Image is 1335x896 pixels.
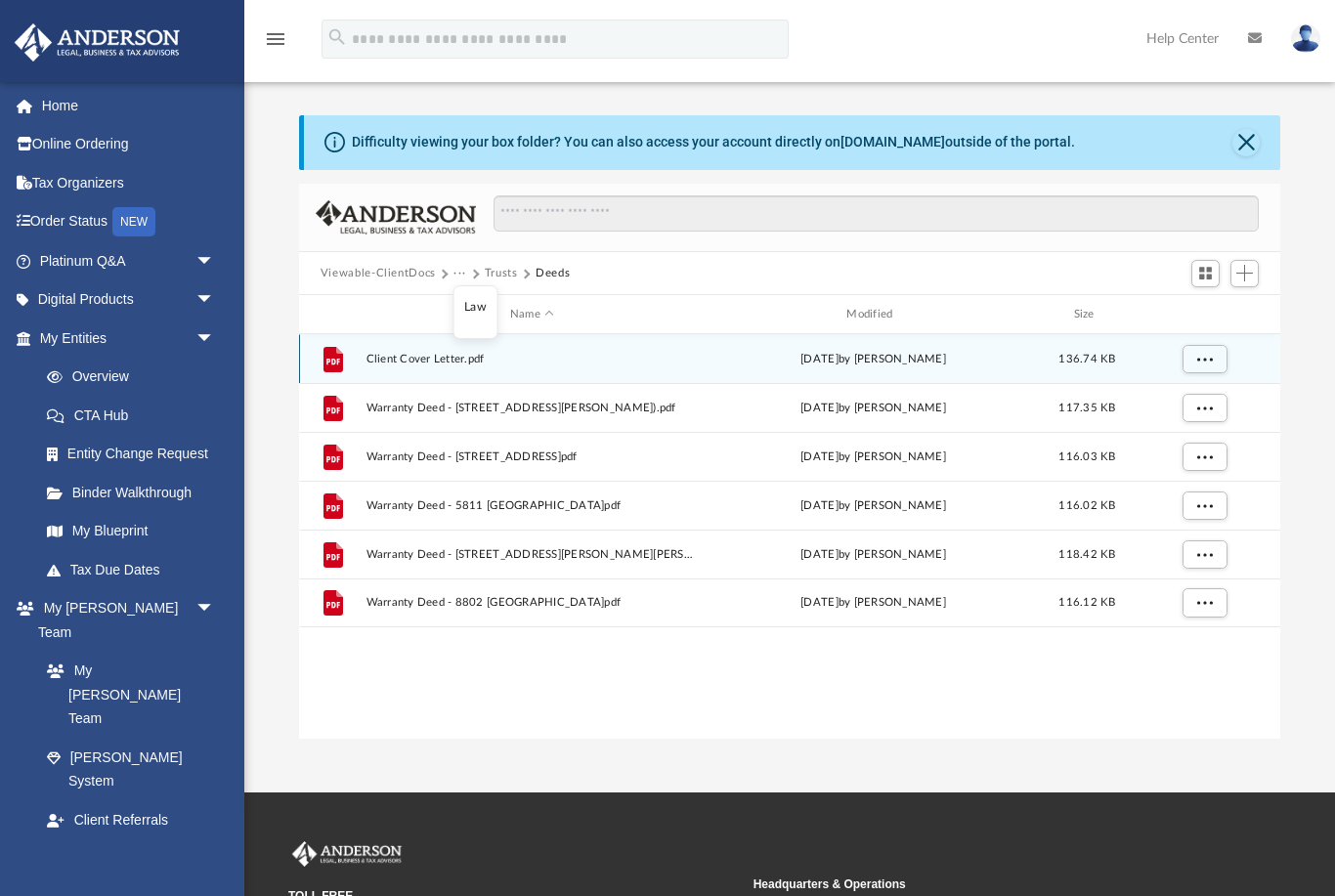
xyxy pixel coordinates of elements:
[1232,129,1260,156] button: Close
[1058,354,1115,364] span: 136.74 KB
[27,800,235,839] a: Client Referrals
[800,403,839,413] span: [DATE]
[27,652,225,739] a: My [PERSON_NAME] Team
[485,265,518,282] button: Trusts
[14,589,235,652] a: My [PERSON_NAME] Teamarrow_drop_down
[14,163,244,202] a: Tax Organizers
[1291,24,1320,53] img: User Pic
[1058,500,1115,511] span: 116.02 KB
[264,37,287,51] a: menu
[366,450,698,463] span: Warranty Deed - [STREET_ADDRESS]pdf
[800,549,839,560] span: [DATE]
[1058,403,1115,413] span: 117.35 KB
[453,265,466,282] button: ···
[264,27,287,51] i: menu
[536,265,570,282] button: Deeds
[707,497,1039,515] div: by [PERSON_NAME]
[195,319,235,359] span: arrow_drop_down
[1182,394,1227,423] button: More options
[27,396,244,435] a: CTA Hub
[1135,306,1271,323] div: id
[707,351,1039,368] div: by [PERSON_NAME]
[1182,443,1227,472] button: More options
[195,589,235,629] span: arrow_drop_down
[1230,260,1260,287] button: Add
[366,402,698,414] span: Warranty Deed - [STREET_ADDRESS][PERSON_NAME]).pdf
[707,546,1039,564] div: by [PERSON_NAME]
[308,306,357,323] div: id
[195,280,235,320] span: arrow_drop_down
[1058,549,1115,560] span: 118.42 KB
[840,134,945,149] a: [DOMAIN_NAME]
[453,285,498,338] ul: ···
[366,353,698,365] span: Client Cover Letter.pdf
[1182,345,1227,374] button: More options
[14,319,244,358] a: My Entitiesarrow_drop_down
[707,306,1040,323] div: Modified
[27,473,244,512] a: Binder Walkthrough
[27,435,244,474] a: Entity Change Request
[707,594,1039,612] div: by [PERSON_NAME]
[800,354,839,364] span: [DATE]
[14,241,244,280] a: Platinum Q&Aarrow_drop_down
[299,334,1280,740] div: grid
[1048,306,1126,323] div: Size
[800,597,839,608] span: [DATE]
[14,86,244,125] a: Home
[494,195,1260,233] input: Search files and folders
[14,280,244,320] a: Digital Productsarrow_drop_down
[707,400,1039,417] div: by [PERSON_NAME]
[112,207,155,236] div: NEW
[14,125,244,164] a: Online Ordering
[9,23,186,62] img: Anderson Advisors Platinum Portal
[27,550,244,589] a: Tax Due Dates
[366,499,698,512] span: Warranty Deed - 5811 [GEOGRAPHIC_DATA]pdf
[366,597,698,610] span: Warranty Deed - 8802 [GEOGRAPHIC_DATA]pdf
[800,500,839,511] span: [DATE]
[27,358,244,397] a: Overview
[1182,588,1227,618] button: More options
[1058,597,1115,608] span: 116.12 KB
[464,297,487,318] li: Law
[352,132,1075,152] div: Difficulty viewing your box folder? You can also access your account directly on outside of the p...
[1191,260,1221,287] button: Switch to Grid View
[288,841,406,867] img: Anderson Advisors Platinum Portal
[195,241,235,281] span: arrow_drop_down
[14,202,244,242] a: Order StatusNEW
[1182,540,1227,570] button: More options
[707,448,1039,466] div: by [PERSON_NAME]
[321,265,436,282] button: Viewable-ClientDocs
[800,451,839,462] span: [DATE]
[27,512,235,551] a: My Blueprint
[326,26,348,48] i: search
[1058,451,1115,462] span: 116.03 KB
[27,738,235,800] a: [PERSON_NAME] System
[1182,491,1227,521] button: More options
[365,306,698,323] div: Name
[366,548,698,561] span: Warranty Deed - [STREET_ADDRESS][PERSON_NAME][PERSON_NAME]pdf
[754,875,1205,893] small: Headquarters & Operations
